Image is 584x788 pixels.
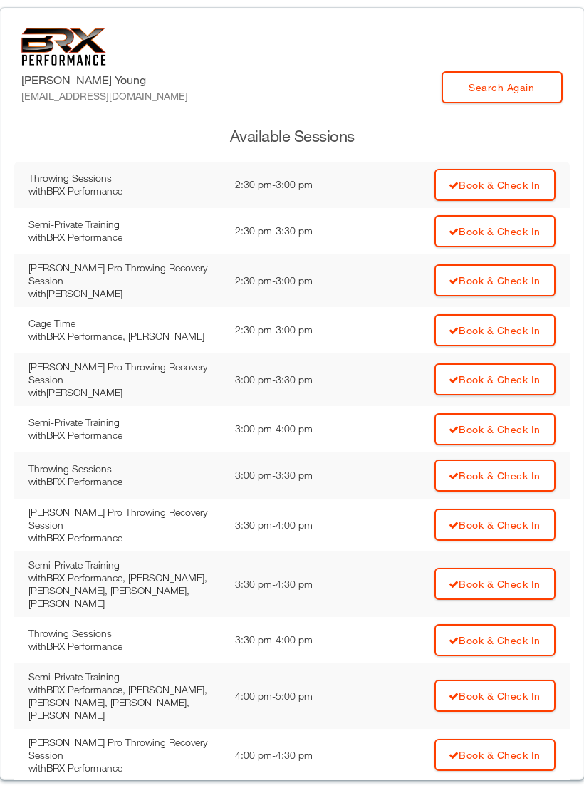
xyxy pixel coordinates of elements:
[28,571,221,610] div: with BRX Performance, [PERSON_NAME], [PERSON_NAME], [PERSON_NAME], [PERSON_NAME]
[228,452,362,499] td: 3:00 pm - 3:30 pm
[434,264,556,296] a: Book & Check In
[21,28,106,66] img: 6f7da32581c89ca25d665dc3aae533e4f14fe3ef_original.svg
[434,460,556,492] a: Book & Check In
[228,353,362,406] td: 3:00 pm - 3:30 pm
[228,663,362,729] td: 4:00 pm - 5:00 pm
[434,624,556,656] a: Book & Check In
[28,429,221,442] div: with BRX Performance
[28,330,221,343] div: with BRX Performance, [PERSON_NAME]
[434,363,556,395] a: Book & Check In
[228,617,362,663] td: 3:30 pm - 4:00 pm
[434,509,556,541] a: Book & Check In
[28,261,221,287] div: [PERSON_NAME] Pro Throwing Recovery Session
[228,551,362,617] td: 3:30 pm - 4:30 pm
[21,71,188,103] label: [PERSON_NAME] Young
[434,568,556,600] a: Book & Check In
[28,231,221,244] div: with BRX Performance
[28,736,221,762] div: [PERSON_NAME] Pro Throwing Recovery Session
[28,462,221,475] div: Throwing Sessions
[434,413,556,445] a: Book & Check In
[228,254,362,307] td: 2:30 pm - 3:00 pm
[434,314,556,346] a: Book & Check In
[442,71,563,103] a: Search Again
[228,499,362,551] td: 3:30 pm - 4:00 pm
[28,506,221,532] div: [PERSON_NAME] Pro Throwing Recovery Session
[434,169,556,201] a: Book & Check In
[28,559,221,571] div: Semi-Private Training
[28,683,221,722] div: with BRX Performance, [PERSON_NAME], [PERSON_NAME], [PERSON_NAME], [PERSON_NAME]
[28,287,221,300] div: with [PERSON_NAME]
[21,88,188,103] div: [EMAIL_ADDRESS][DOMAIN_NAME]
[228,208,362,254] td: 2:30 pm - 3:30 pm
[14,125,570,147] h3: Available Sessions
[434,215,556,247] a: Book & Check In
[434,739,556,771] a: Book & Check In
[28,532,221,544] div: with BRX Performance
[28,640,221,653] div: with BRX Performance
[28,317,221,330] div: Cage Time
[228,162,362,208] td: 2:30 pm - 3:00 pm
[228,307,362,353] td: 2:30 pm - 3:00 pm
[28,185,221,197] div: with BRX Performance
[28,762,221,774] div: with BRX Performance
[28,416,221,429] div: Semi-Private Training
[28,386,221,399] div: with [PERSON_NAME]
[28,218,221,231] div: Semi-Private Training
[228,406,362,452] td: 3:00 pm - 4:00 pm
[228,729,362,782] td: 4:00 pm - 4:30 pm
[28,670,221,683] div: Semi-Private Training
[28,361,221,386] div: [PERSON_NAME] Pro Throwing Recovery Session
[28,172,221,185] div: Throwing Sessions
[434,680,556,712] a: Book & Check In
[28,475,221,488] div: with BRX Performance
[28,627,221,640] div: Throwing Sessions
